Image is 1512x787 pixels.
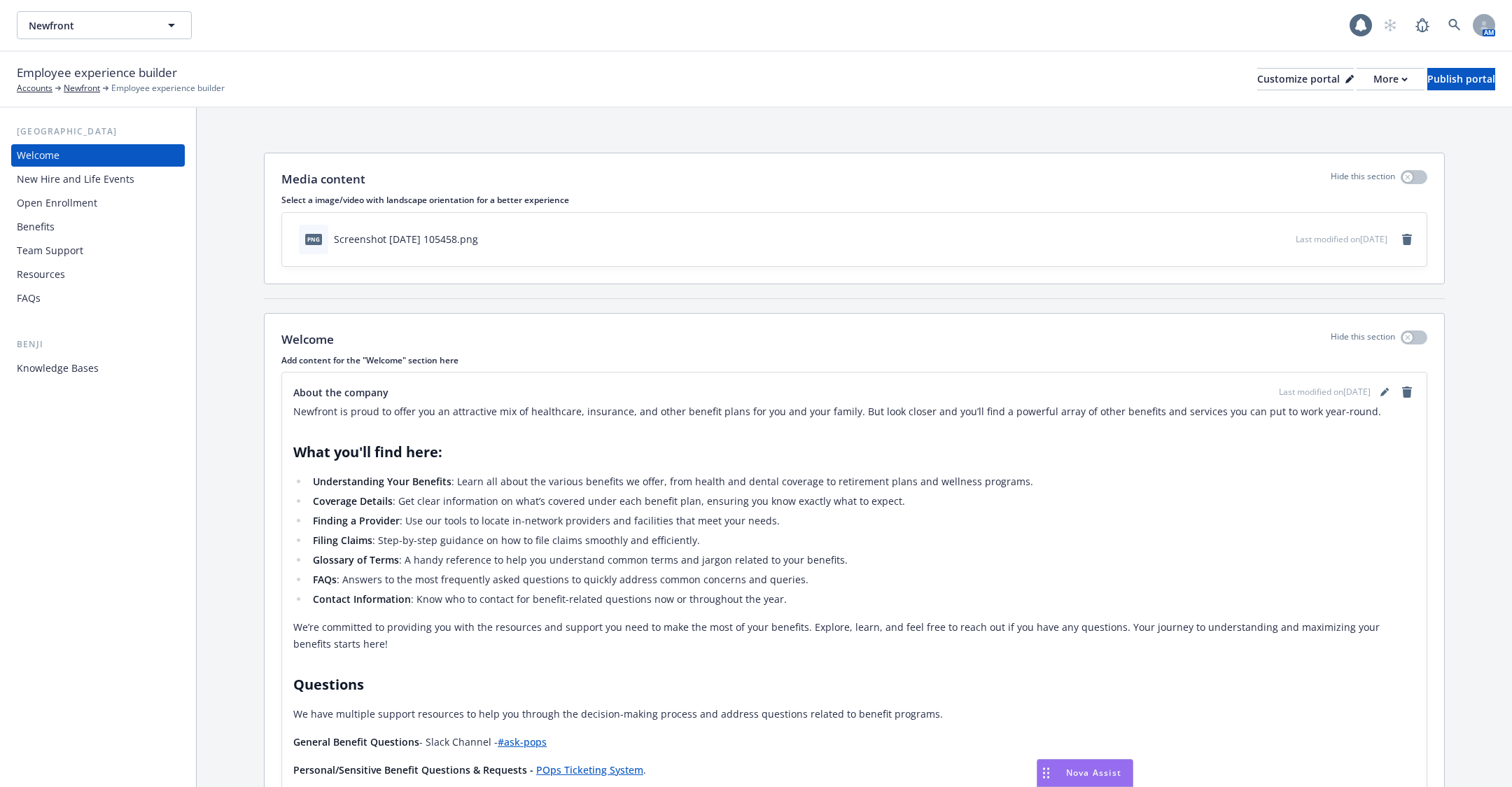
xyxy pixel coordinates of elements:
[1255,232,1266,246] button: download file
[281,194,1427,206] p: Select a image/video with landscape orientation for a better experience
[293,706,1415,723] p: We have multiple support resources to help you through the decision-making process and address qu...
[293,619,1415,653] p: We’re committed to providing you with the resources and support you need to make the most of your...
[309,473,1415,490] li: : Learn all about the various benefits we offer, from health and dental coverage to retirement pl...
[1331,330,1395,349] p: Hide this section
[1037,759,1133,787] button: Nova Assist
[11,144,185,167] a: Welcome
[293,403,1415,420] p: Newfront is proud to offer you an attractive mix of healthcare, insurance, and other benefit plan...
[309,552,1415,569] li: : A handy reference to help you understand common terms and jargon related to your benefits.
[293,734,1415,751] p: - Slack Channel -
[17,287,41,309] div: FAQs
[11,216,185,238] a: Benefits
[313,475,451,488] strong: Understanding Your Benefits
[1277,232,1290,246] button: preview file
[17,82,52,95] a: Accounts
[1427,69,1495,90] div: Publish portal
[1037,760,1055,786] div: Drag to move
[1257,68,1354,90] button: Customize portal
[281,354,1427,366] p: Add content for the "Welcome" section here
[1376,384,1393,401] a: editPencil
[1376,11,1404,39] a: Start snowing
[1399,231,1415,248] a: remove
[17,168,134,190] div: New Hire and Life Events
[309,513,1415,529] li: : Use our tools to locate in-network providers and facilities that meet your needs.
[293,763,533,776] strong: Personal/Sensitive Benefit Questions & Requests -
[293,443,1415,462] h2: What you'll find here:
[1296,233,1387,245] span: Last modified on [DATE]
[293,762,1415,779] p: .
[17,64,177,82] span: Employee experience builder
[313,534,372,547] strong: Filing Claims
[313,494,393,508] strong: Coverage Details
[1373,69,1408,90] div: More
[305,234,322,244] span: png
[17,144,59,167] div: Welcome
[334,232,478,246] div: Screenshot [DATE] 105458.png
[309,532,1415,549] li: : Step-by-step guidance on how to file claims smoothly and efficiently.
[1399,384,1415,401] a: remove
[29,18,150,33] span: Newfront
[64,82,100,95] a: Newfront
[313,573,337,586] strong: FAQs
[1257,69,1354,90] div: Customize portal
[17,263,65,286] div: Resources
[309,591,1415,608] li: : Know who to contact for benefit-related questions now or throughout the year.
[293,735,419,748] strong: General Benefit Questions
[17,239,83,262] div: Team Support
[17,357,99,379] div: Knowledge Bases
[281,330,334,349] p: Welcome
[111,82,225,95] span: Employee experience builder
[309,571,1415,588] li: : Answers to the most frequently asked questions to quickly address common concerns and queries.
[1279,386,1371,398] span: Last modified on [DATE]
[11,239,185,262] a: Team Support
[313,514,400,527] strong: Finding a Provider
[293,385,388,400] span: About the company
[11,192,185,214] a: Open Enrollment
[498,735,547,748] a: #ask-pops
[313,592,411,606] strong: Contact Information
[11,357,185,379] a: Knowledge Bases
[313,553,399,566] strong: Glossary of Terms
[536,763,643,776] a: POps Ticketing System
[309,493,1415,510] li: : Get clear information on what’s covered under each benefit plan, ensuring you know exactly what...
[1357,68,1424,90] button: More
[11,337,185,351] div: Benji
[11,168,185,190] a: New Hire and Life Events
[17,11,192,39] button: Newfront
[11,287,185,309] a: FAQs
[17,192,97,214] div: Open Enrollment
[1408,11,1436,39] a: Report a Bug
[281,170,365,188] p: Media content
[1066,767,1121,779] span: Nova Assist
[293,675,1415,695] h2: Questions
[11,263,185,286] a: Resources
[1427,68,1495,90] button: Publish portal
[17,216,55,238] div: Benefits
[1331,170,1395,188] p: Hide this section
[11,125,185,139] div: [GEOGRAPHIC_DATA]
[1441,11,1469,39] a: Search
